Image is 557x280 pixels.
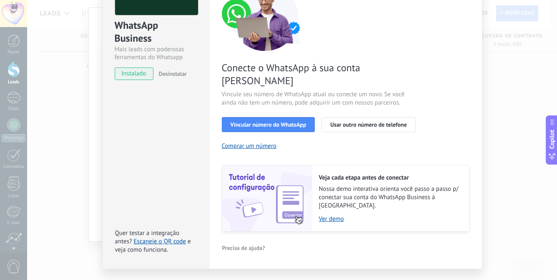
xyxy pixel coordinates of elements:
span: instalado [115,67,153,80]
a: Ver demo [319,215,461,223]
button: Vincular número do WhatsApp [222,117,315,132]
span: Conecte o WhatsApp à sua conta [PERSON_NAME] [222,61,420,87]
span: Precisa de ajuda? [222,245,265,251]
button: Usar outro número de telefone [321,117,416,132]
span: Vincule seu número de WhatsApp atual ou conecte um novo. Se você ainda não tem um número, pode ad... [222,90,420,107]
button: Comprar um número [222,142,277,150]
span: Quer testar a integração antes? [115,229,179,245]
div: Mais leads com poderosas ferramentas do Whatsapp [115,45,197,61]
span: Nossa demo interativa orienta você passo a passo p/ conectar sua conta do WhatsApp Business à [GE... [319,185,461,210]
a: Escaneie o QR code [134,237,186,245]
span: Usar outro número de telefone [330,122,407,127]
button: Precisa de ajuda? [222,242,266,254]
button: Desinstalar [156,67,187,80]
span: Copilot [548,130,556,149]
span: e veja como funciona. [115,237,191,254]
span: Desinstalar [159,70,187,77]
div: WhatsApp Business [115,19,197,45]
span: Vincular número do WhatsApp [231,122,306,127]
h2: Veja cada etapa antes de conectar [319,174,461,182]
